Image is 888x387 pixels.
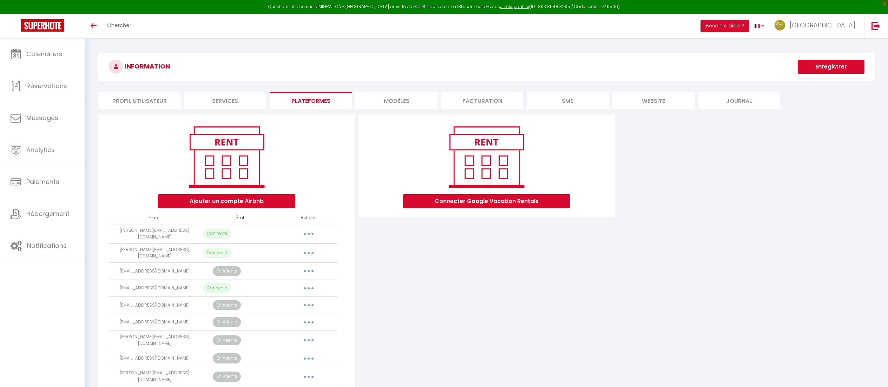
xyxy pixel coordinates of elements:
[700,20,749,32] button: Besoin d'aide ?
[527,92,609,109] li: SMS
[26,209,70,218] span: Hébergement
[213,266,241,276] p: En Attente
[109,212,200,224] th: Email
[98,53,875,81] h3: INFORMATION
[871,21,880,30] img: logout
[213,353,241,363] p: En Attente
[109,297,200,314] td: [EMAIL_ADDRESS][DOMAIN_NAME]
[26,50,63,58] span: Calendriers
[859,358,888,387] iframe: LiveChat chat widget
[403,194,570,208] button: Connecter Google Vacation Rentals
[158,194,295,208] button: Ajouter un compte Airbnb
[203,283,231,293] p: Connecté
[107,21,131,29] span: Chercher
[612,92,695,109] li: website
[213,372,241,382] p: En Attente
[270,92,352,109] li: Plateformes
[26,81,67,90] span: Réservations
[27,241,67,250] span: Notifications
[109,280,200,297] td: [EMAIL_ADDRESS][DOMAIN_NAME]
[98,92,180,109] li: Profil Utilisateur
[109,331,200,350] td: [PERSON_NAME][EMAIL_ADDRESS][DOMAIN_NAME]
[500,4,529,9] a: en cliquant ici
[203,248,231,258] p: Connecté
[200,212,280,224] th: État
[769,14,864,38] a: ... [GEOGRAPHIC_DATA]
[109,350,200,367] td: [EMAIL_ADDRESS][DOMAIN_NAME]
[26,145,55,154] span: Analytics
[441,92,523,109] li: Facturation
[26,113,58,122] span: Messages
[775,20,785,31] img: ...
[184,92,266,109] li: Services
[442,123,531,191] img: rent.png
[355,92,438,109] li: MODÈLES
[182,123,271,191] img: rent.png
[102,14,137,38] a: Chercher
[213,317,241,327] p: En Attente
[203,229,231,239] p: Connecté
[790,21,855,29] span: [GEOGRAPHIC_DATA]
[109,367,200,386] td: [PERSON_NAME][EMAIL_ADDRESS][DOMAIN_NAME]
[109,243,200,263] td: [PERSON_NAME][EMAIL_ADDRESS][DOMAIN_NAME]
[698,92,780,109] li: Journal
[26,177,59,186] span: Paiements
[798,60,864,74] button: Enregistrer
[109,263,200,280] td: [EMAIL_ADDRESS][DOMAIN_NAME]
[213,300,241,310] p: En Attente
[109,224,200,243] td: [PERSON_NAME][EMAIL_ADDRESS][DOMAIN_NAME]
[213,335,241,346] p: En Attente
[21,19,64,32] img: Super Booking
[109,314,200,331] td: [EMAIL_ADDRESS][DOMAIN_NAME]
[280,212,337,224] th: Actions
